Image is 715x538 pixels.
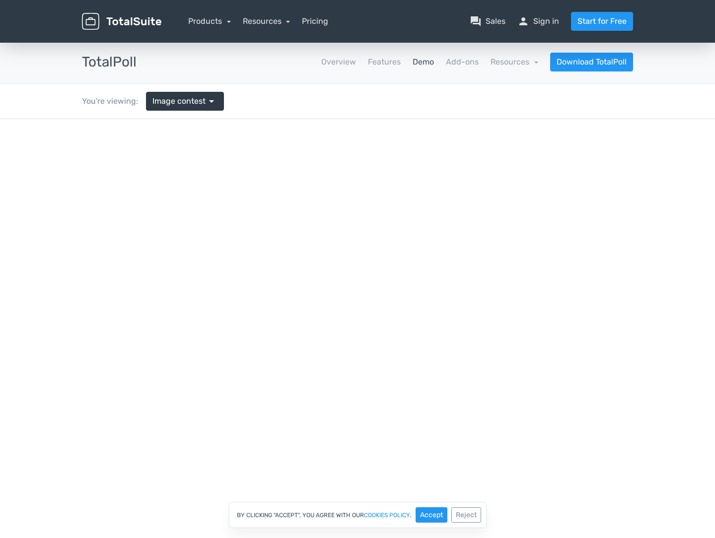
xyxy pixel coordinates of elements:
div: You're viewing: [82,95,146,107]
span: question_answer [470,15,482,27]
a: Features [368,56,401,68]
a: Pricing [302,15,328,27]
a: Products [188,16,231,26]
span: arrow_drop_down [206,95,217,107]
a: Resources [491,57,538,67]
div: By clicking "Accept", you agree with our . [229,502,487,528]
a: Add-ons [446,56,479,68]
a: personSign in [517,15,559,27]
a: Resources [243,16,290,26]
a: Overview [321,56,356,68]
a: question_answerSales [470,15,505,27]
button: Reject [451,507,481,523]
a: Image contest arrow_drop_down [146,92,224,111]
span: person [517,15,529,27]
a: cookies policy [364,512,410,518]
a: Start for Free [571,12,633,31]
img: TotalSuite for WordPress [82,13,161,30]
a: Demo [413,56,434,68]
h3: TotalPoll [82,55,137,70]
a: Download TotalPoll [550,53,633,71]
button: Accept [416,507,447,523]
span: Image contest [152,95,206,107]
